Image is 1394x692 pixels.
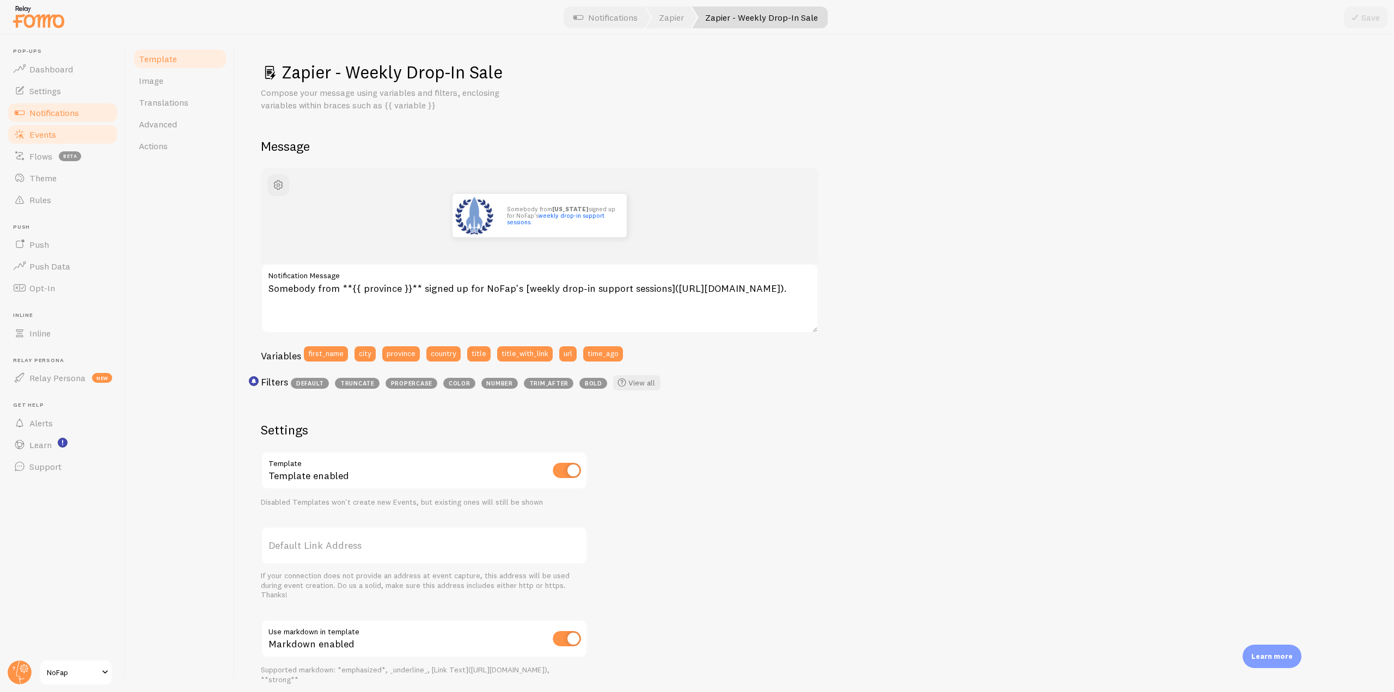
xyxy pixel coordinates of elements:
[139,119,177,130] span: Advanced
[13,224,119,231] span: Push
[29,107,79,118] span: Notifications
[1251,651,1293,662] p: Learn more
[29,85,61,96] span: Settings
[13,402,119,409] span: Get Help
[29,461,62,472] span: Support
[304,346,348,362] button: first_name
[39,659,113,685] a: NoFap
[139,53,177,64] span: Template
[59,151,81,161] span: beta
[29,194,51,205] span: Rules
[559,346,577,362] button: url
[7,255,119,277] a: Push Data
[7,167,119,189] a: Theme
[7,102,119,124] a: Notifications
[443,378,475,389] span: color
[579,378,607,389] span: bold
[29,129,56,140] span: Events
[1243,645,1301,668] div: Learn more
[29,151,52,162] span: Flows
[132,113,228,135] a: Advanced
[7,145,119,167] a: Flows beta
[7,189,119,211] a: Rules
[261,264,818,282] label: Notification Message
[583,346,623,362] button: time_ago
[261,451,588,491] div: Template enabled
[261,421,588,438] h2: Settings
[7,124,119,145] a: Events
[7,412,119,434] a: Alerts
[261,61,1368,83] h1: Zapier - Weekly Drop-In Sale
[29,239,49,250] span: Push
[453,194,496,237] img: Fomo
[7,367,119,389] a: Relay Persona new
[354,346,376,362] button: city
[132,48,228,70] a: Template
[132,91,228,113] a: Translations
[261,620,588,659] div: Markdown enabled
[29,283,55,293] span: Opt-In
[552,205,589,213] strong: [US_STATE]
[261,498,588,507] div: Disabled Templates won't create new Events, but existing ones will still be shown
[426,346,461,362] button: country
[261,665,588,684] div: Supported markdown: *emphasized*, _underline_, [Link Text]([URL][DOMAIN_NAME]), **strong**
[29,418,53,428] span: Alerts
[92,373,112,383] span: new
[613,375,661,390] a: View all
[139,97,188,108] span: Translations
[261,87,522,112] p: Compose your message using variables and filters, enclosing variables within braces such as {{ va...
[467,346,491,362] button: title
[481,378,518,389] span: number
[139,75,163,86] span: Image
[29,372,85,383] span: Relay Persona
[261,376,288,388] h3: Filters
[29,64,73,75] span: Dashboard
[11,3,66,30] img: fomo-relay-logo-orange.svg
[7,58,119,80] a: Dashboard
[261,138,1368,155] h2: Message
[139,140,168,151] span: Actions
[13,312,119,319] span: Inline
[29,328,51,339] span: Inline
[291,378,329,389] span: default
[7,456,119,477] a: Support
[524,378,573,389] span: trim_after
[29,261,70,272] span: Push Data
[7,434,119,456] a: Learn
[335,378,380,389] span: truncate
[386,378,437,389] span: propercase
[7,277,119,299] a: Opt-In
[7,80,119,102] a: Settings
[507,206,616,225] p: Somebody from signed up for NoFap's .
[13,357,119,364] span: Relay Persona
[507,212,604,226] a: weekly drop-in support sessions
[13,48,119,55] span: Pop-ups
[47,666,99,679] span: NoFap
[58,438,68,448] svg: <p>Watch New Feature Tutorials!</p>
[29,173,57,183] span: Theme
[29,439,52,450] span: Learn
[382,346,420,362] button: province
[132,70,228,91] a: Image
[261,350,301,362] h3: Variables
[132,135,228,157] a: Actions
[7,322,119,344] a: Inline
[249,376,259,386] svg: <p>Use filters like | propercase to change CITY to City in your templates</p>
[261,526,588,565] label: Default Link Address
[261,571,588,600] div: If your connection does not provide an address at event capture, this address will be used during...
[7,234,119,255] a: Push
[497,346,553,362] button: title_with_link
